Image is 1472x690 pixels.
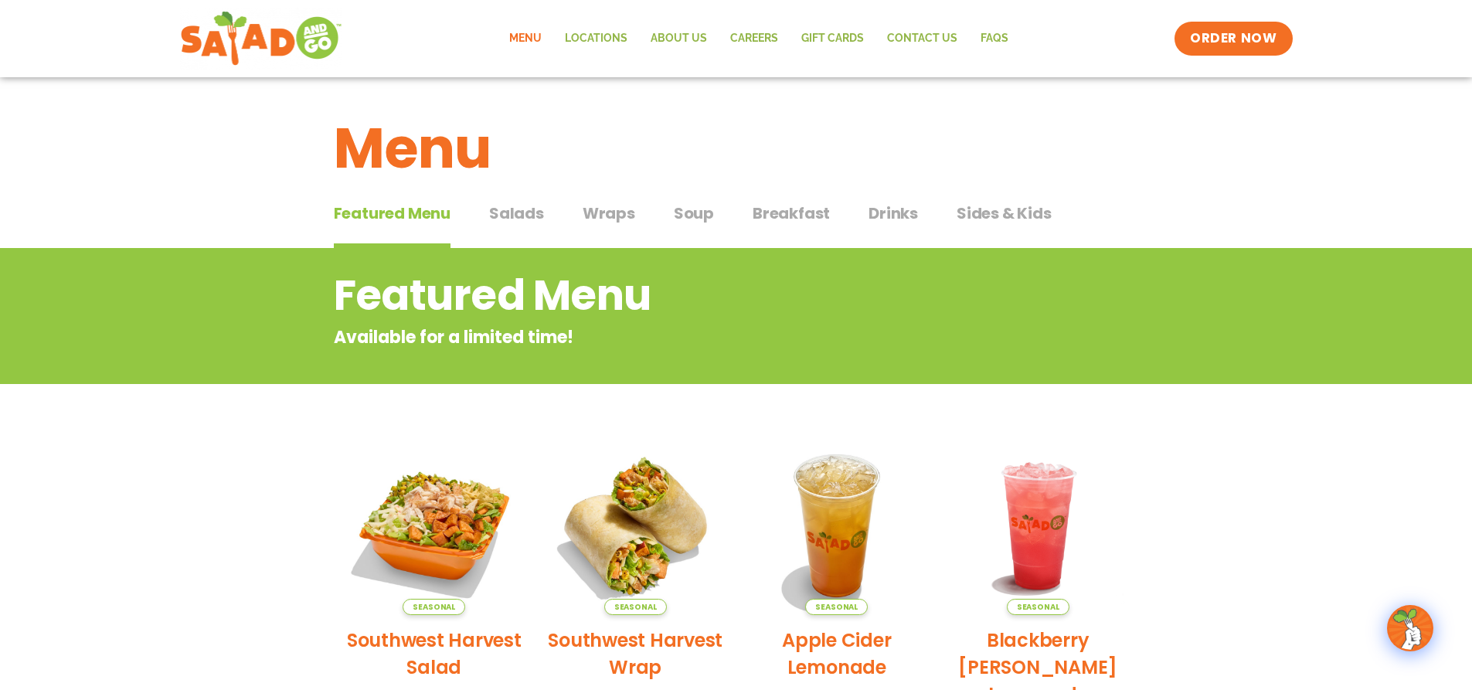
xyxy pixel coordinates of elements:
h1: Menu [334,107,1139,190]
a: Menu [498,21,553,56]
span: Seasonal [604,599,667,615]
h2: Apple Cider Lemonade [748,627,926,681]
a: GIFT CARDS [790,21,875,56]
div: Tabbed content [334,196,1139,249]
img: new-SAG-logo-768×292 [180,8,343,70]
a: FAQs [969,21,1020,56]
img: Product photo for Southwest Harvest Wrap [546,437,725,615]
span: Featured Menu [334,202,450,225]
img: Product photo for Apple Cider Lemonade [748,437,926,615]
h2: Southwest Harvest Salad [345,627,524,681]
a: Careers [719,21,790,56]
span: Salads [489,202,544,225]
span: ORDER NOW [1190,29,1277,48]
h2: Featured Menu [334,264,1015,327]
a: ORDER NOW [1175,22,1292,56]
nav: Menu [498,21,1020,56]
span: Seasonal [1007,599,1069,615]
span: Soup [674,202,714,225]
span: Seasonal [805,599,868,615]
img: Product photo for Blackberry Bramble Lemonade [949,437,1127,615]
img: wpChatIcon [1389,607,1432,650]
span: Sides & Kids [957,202,1052,225]
a: Locations [553,21,639,56]
p: Available for a limited time! [334,325,1015,350]
span: Drinks [869,202,918,225]
img: Product photo for Southwest Harvest Salad [345,437,524,615]
a: Contact Us [875,21,969,56]
span: Seasonal [403,599,465,615]
span: Wraps [583,202,635,225]
h2: Southwest Harvest Wrap [546,627,725,681]
span: Breakfast [753,202,830,225]
a: About Us [639,21,719,56]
